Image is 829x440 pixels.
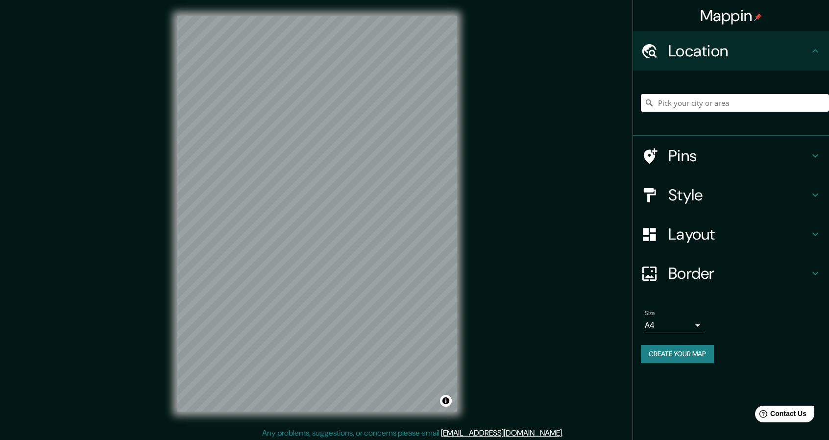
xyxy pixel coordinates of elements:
[440,395,452,407] button: Toggle attribution
[742,402,818,429] iframe: Help widget launcher
[645,309,655,318] label: Size
[754,13,762,21] img: pin-icon.png
[668,224,809,244] h4: Layout
[177,16,457,412] canvas: Map
[633,31,829,71] div: Location
[645,318,704,333] div: A4
[633,254,829,293] div: Border
[700,6,762,25] h4: Mappin
[262,427,563,439] p: Any problems, suggestions, or concerns please email .
[633,136,829,175] div: Pins
[668,146,809,166] h4: Pins
[668,185,809,205] h4: Style
[668,264,809,283] h4: Border
[641,345,714,363] button: Create your map
[633,215,829,254] div: Layout
[563,427,565,439] div: .
[633,175,829,215] div: Style
[641,94,829,112] input: Pick your city or area
[668,41,809,61] h4: Location
[565,427,567,439] div: .
[441,428,562,438] a: [EMAIL_ADDRESS][DOMAIN_NAME]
